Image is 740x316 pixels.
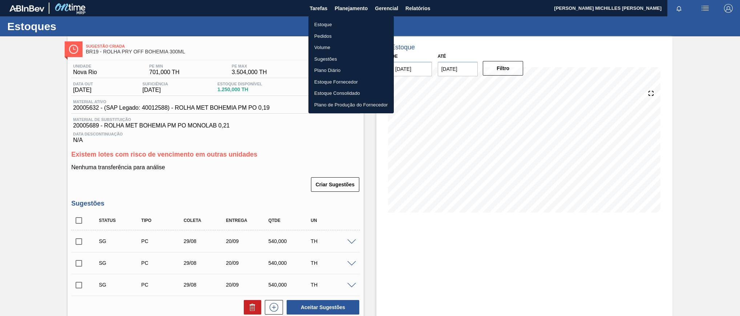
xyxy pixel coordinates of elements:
[308,19,394,31] a: Estoque
[308,76,394,88] a: Estoque Fornecedor
[308,88,394,99] a: Estoque Consolidado
[308,31,394,42] a: Pedidos
[308,42,394,53] a: Volume
[308,53,394,65] a: Sugestões
[308,99,394,111] a: Plano de Produção do Fornecedor
[308,65,394,76] a: Plano Diário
